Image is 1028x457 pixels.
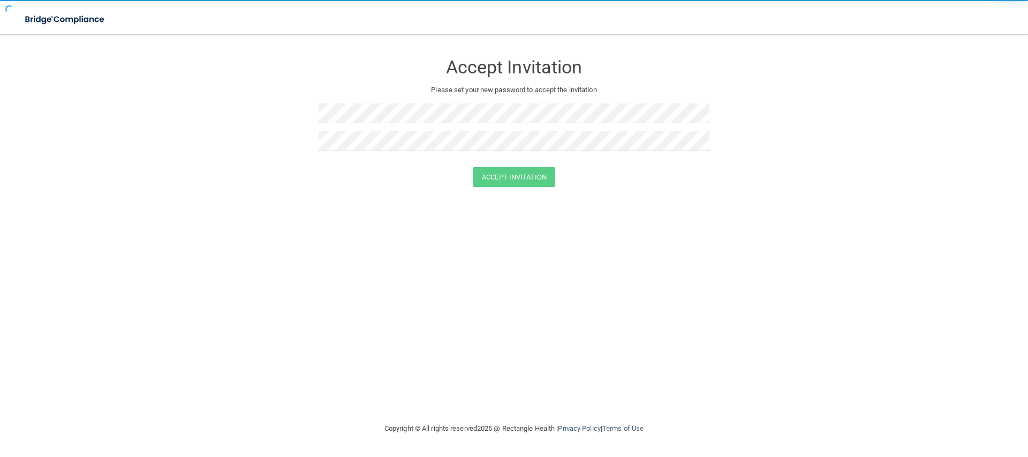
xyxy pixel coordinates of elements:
h3: Accept Invitation [319,57,709,77]
a: Privacy Policy [558,424,600,432]
button: Accept Invitation [473,167,555,187]
a: Terms of Use [602,424,644,432]
p: Please set your new password to accept the invitation [327,84,701,96]
img: bridge_compliance_login_screen.278c3ca4.svg [16,9,115,31]
div: Copyright © All rights reserved 2025 @ Rectangle Health | | [319,411,709,446]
